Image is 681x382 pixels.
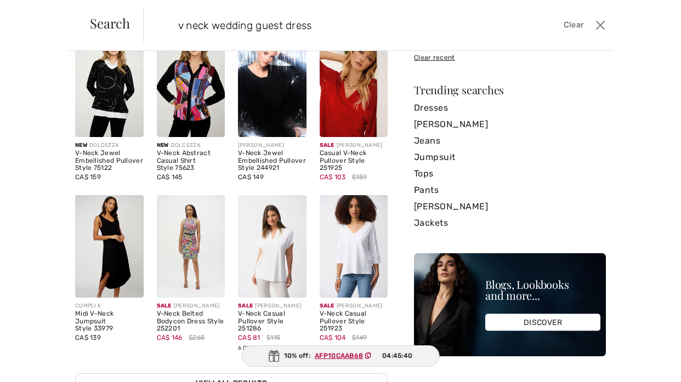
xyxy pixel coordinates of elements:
[242,345,440,367] div: 10% off:
[320,334,346,341] span: CA$ 104
[157,150,225,172] div: V-Neck Abstract Casual Shirt Style 75623
[564,19,584,31] span: Clear
[75,173,101,181] span: CA$ 159
[75,310,144,333] div: Midi V-Neck Jumpsuit Style 33979
[352,333,367,343] span: $149
[320,302,388,310] div: [PERSON_NAME]
[315,352,363,360] ins: AFP10CAAB68
[320,150,388,172] div: Casual V-Neck Pullover Style 251925
[24,8,47,18] span: Chat
[189,333,205,343] span: $265
[320,35,388,137] img: Casual V-Neck Pullover Style 251925. Radiant red
[414,100,606,116] a: Dresses
[238,35,307,137] img: V-Neck Jewel Embellished Pullover Style 244921. Black
[75,150,144,172] div: V-Neck Jewel Embellished Pullover Style 75122
[414,116,606,133] a: [PERSON_NAME]
[170,9,487,42] input: TYPE TO SEARCH
[238,303,253,309] span: Sale
[157,310,225,333] div: V-Neck Belted Bodycon Dress Style 252201
[157,302,225,310] div: [PERSON_NAME]
[414,182,606,198] a: Pants
[320,310,388,333] div: V-Neck Casual Pullover Style 251923
[414,53,606,62] div: Clear recent
[238,334,260,341] span: CA$ 81
[414,215,606,231] a: Jackets
[414,166,606,182] a: Tops
[75,334,101,341] span: CA$ 139
[157,334,183,341] span: CA$ 146
[238,302,307,310] div: [PERSON_NAME]
[75,302,144,310] div: COMPLI K
[414,198,606,215] a: [PERSON_NAME]
[157,303,172,309] span: Sale
[238,345,265,351] span: 6 Colors
[157,141,225,150] div: DOLCEZZA
[320,141,388,150] div: [PERSON_NAME]
[238,141,307,150] div: [PERSON_NAME]
[75,195,144,298] img: Midi V-Neck Jumpsuit Style 33979. Black
[320,173,346,181] span: CA$ 103
[75,141,144,150] div: DOLCEZZA
[352,172,367,182] span: $159
[414,253,606,356] img: Blogs, Lookbooks and more...
[414,149,606,166] a: Jumpsuit
[382,351,412,361] span: 04:45:40
[485,279,600,301] div: Blogs, Lookbooks and more...
[75,142,87,149] span: New
[157,35,225,137] img: V-Neck Abstract Casual Shirt Style 75623. As sample
[157,142,169,149] span: New
[75,35,144,137] img: V-Neck Jewel Embellished Pullover Style 75122. As sample
[238,310,307,333] div: V-Neck Casual Pullover Style 251286
[320,195,388,298] img: V-Neck Casual Pullover Style 251923. Geranium
[238,173,264,181] span: CA$ 149
[320,142,334,149] span: Sale
[320,303,334,309] span: Sale
[238,150,307,172] div: V-Neck Jewel Embellished Pullover Style 244921
[485,314,600,331] div: DISCOVER
[266,333,280,343] span: $115
[592,16,609,34] button: Close
[157,173,183,181] span: CA$ 145
[414,133,606,149] a: Jeans
[269,350,280,362] img: Gift.svg
[238,195,307,298] img: V-Neck Casual Pullover Style 251286. Vanilla
[157,195,225,298] img: V-Neck Belted Bodycon Dress Style 252201. Black/Multi
[414,84,606,95] div: Trending searches
[90,16,130,30] span: Search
